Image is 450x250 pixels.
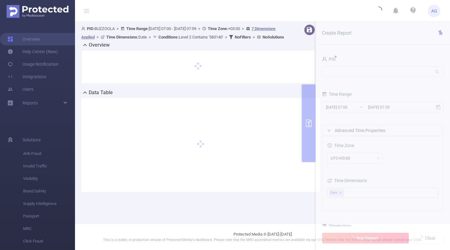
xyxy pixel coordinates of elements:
[223,35,229,39] span: >
[81,26,284,39] span: BUZZOOLA [DATE] 07:00 - [DATE] 07:59 +03:00
[7,33,40,45] a: Overview
[89,41,110,49] h2: Overview
[7,83,33,95] a: Users
[22,100,38,105] span: Reports
[375,7,382,15] i: icon: loading
[23,222,75,235] span: MRC
[262,35,284,39] b: No Solutions
[115,26,121,31] span: >
[89,89,113,96] h2: Data Table
[196,26,202,31] span: >
[158,35,179,39] b: Conditions :
[7,58,58,70] a: Usage Notification
[23,172,75,185] span: Visibility
[95,35,101,39] span: >
[23,185,75,197] span: Brand Safety
[22,97,38,109] a: Reports
[7,45,58,58] a: Help Center (New)
[23,147,75,160] span: Anti-Fraud
[126,26,149,31] b: Time Range:
[251,35,257,39] span: >
[23,197,75,210] span: Supply Intelligence
[158,35,223,39] span: Level 2 Contains '583140'
[106,35,138,39] b: Time Dimensions :
[91,237,434,243] p: This is a stable, in production version of Protected Media's dashboard. Please note that the MRC ...
[235,35,251,39] b: No Filters
[208,26,228,31] b: Time Zone:
[87,26,94,31] b: PID:
[431,5,437,17] span: AG
[7,5,68,18] img: Protected Media
[75,223,450,250] footer: Protected Media © [DATE]-[DATE]
[22,134,41,146] span: Solutions
[106,35,147,39] span: Date
[7,70,46,83] a: Integrations
[147,35,153,39] span: >
[23,235,75,247] span: Click Fraud
[23,160,75,172] span: Invalid Traffic
[23,210,75,222] span: Passport
[81,27,87,31] i: icon: user
[240,26,246,31] span: >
